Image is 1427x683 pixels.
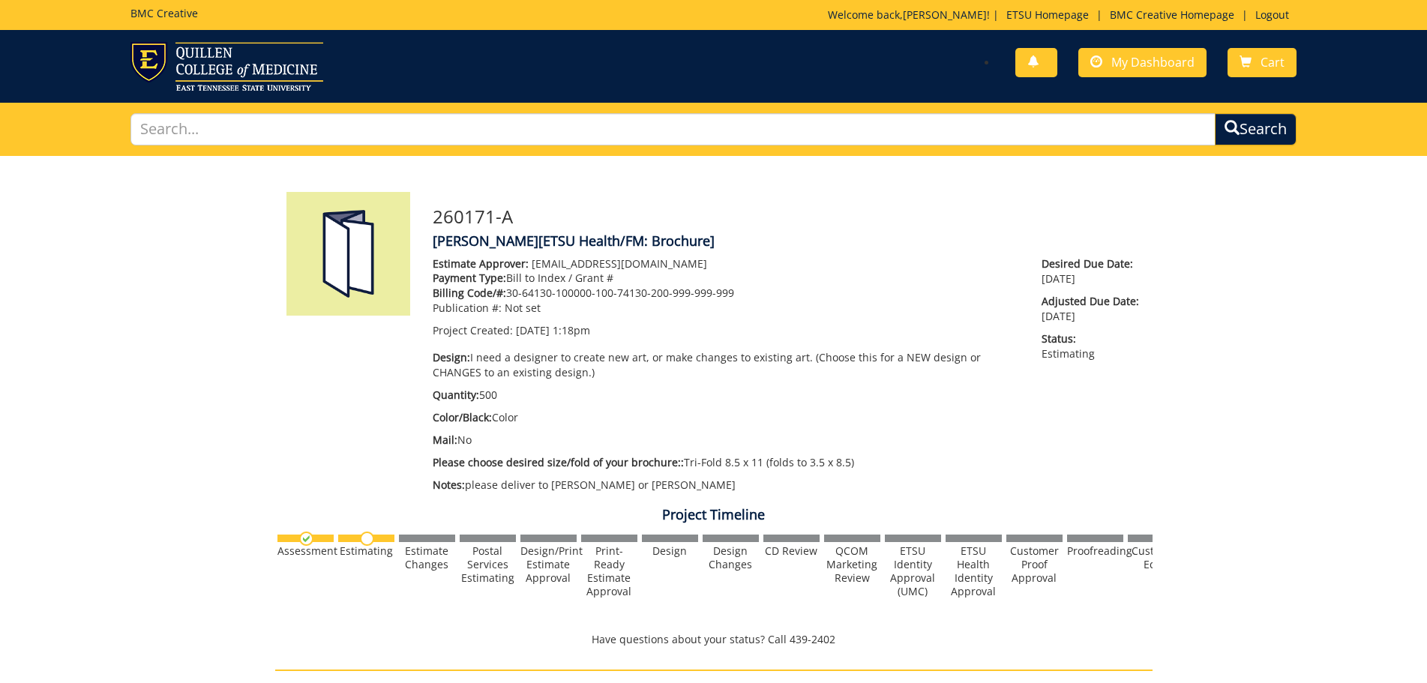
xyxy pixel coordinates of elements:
[1042,294,1141,309] span: Adjusted Due Date:
[433,455,1020,470] p: Tri-Fold 8.5 x 11 (folds to 3.5 x 8.5)
[130,113,1216,145] input: Search...
[1111,54,1195,70] span: My Dashboard
[1006,544,1063,585] div: Customer Proof Approval
[433,478,1020,493] p: please deliver to [PERSON_NAME] or [PERSON_NAME]
[360,532,374,546] img: no
[433,271,506,285] span: Payment Type:
[433,350,470,364] span: Design:
[642,544,698,558] div: Design
[433,207,1141,226] h3: 260171-A
[433,433,457,447] span: Mail:
[763,544,820,558] div: CD Review
[433,410,1020,425] p: Color
[505,301,541,315] span: Not set
[433,271,1020,286] p: Bill to Index / Grant #
[1128,544,1184,571] div: Customer Edits
[581,544,637,598] div: Print-Ready Estimate Approval
[1228,48,1297,77] a: Cart
[1215,113,1297,145] button: Search
[828,7,1297,22] p: Welcome back, ! | | |
[130,42,323,91] img: ETSU logo
[1067,544,1123,558] div: Proofreading
[433,286,1020,301] p: 30-64130-100000-100-74130-200-999-999-999
[399,544,455,571] div: Estimate Changes
[286,192,410,316] img: Product featured image
[275,508,1153,523] h4: Project Timeline
[299,532,313,546] img: checkmark
[433,388,479,402] span: Quantity:
[433,301,502,315] span: Publication #:
[1078,48,1207,77] a: My Dashboard
[703,544,759,571] div: Design Changes
[885,544,941,598] div: ETSU Identity Approval (UMC)
[1042,331,1141,346] span: Status:
[433,388,1020,403] p: 500
[1248,7,1297,22] a: Logout
[520,544,577,585] div: Design/Print Estimate Approval
[130,7,198,19] h5: BMC Creative
[1042,331,1141,361] p: Estimating
[516,323,590,337] span: [DATE] 1:18pm
[433,256,529,271] span: Estimate Approver:
[1261,54,1285,70] span: Cart
[433,350,1020,380] p: I need a designer to create new art, or make changes to existing art. (Choose this for a NEW desi...
[999,7,1096,22] a: ETSU Homepage
[824,544,880,585] div: QCOM Marketing Review
[433,455,684,469] span: Please choose desired size/fold of your brochure::
[538,232,715,250] span: [ETSU Health/FM: Brochure]
[433,478,465,492] span: Notes:
[1102,7,1242,22] a: BMC Creative Homepage
[433,234,1141,249] h4: [PERSON_NAME]
[433,286,506,300] span: Billing Code/#:
[1042,256,1141,286] p: [DATE]
[1042,256,1141,271] span: Desired Due Date:
[903,7,987,22] a: [PERSON_NAME]
[433,433,1020,448] p: No
[338,544,394,558] div: Estimating
[460,544,516,585] div: Postal Services Estimating
[946,544,1002,598] div: ETSU Health Identity Approval
[277,544,334,558] div: Assessment
[433,410,492,424] span: Color/Black:
[433,256,1020,271] p: [EMAIL_ADDRESS][DOMAIN_NAME]
[275,632,1153,647] p: Have questions about your status? Call 439-2402
[1042,294,1141,324] p: [DATE]
[433,323,513,337] span: Project Created:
